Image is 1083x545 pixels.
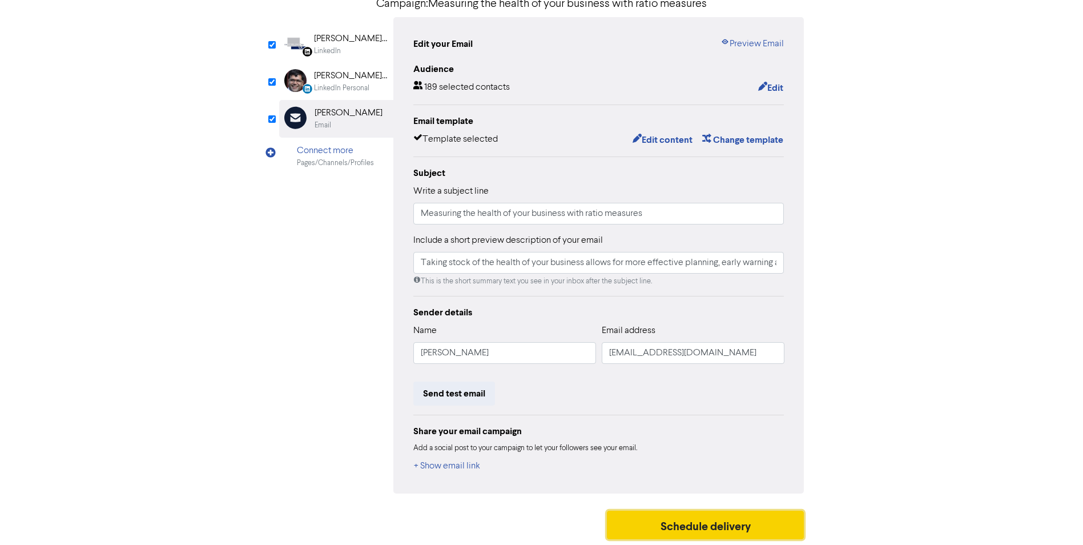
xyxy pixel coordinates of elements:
[413,382,495,406] button: Send test email
[284,32,307,55] img: Linkedin
[758,81,784,95] button: Edit
[315,106,383,120] div: [PERSON_NAME]
[720,37,784,51] a: Preview Email
[279,100,393,137] div: [PERSON_NAME]Email
[413,166,784,180] div: Subject
[413,81,510,95] div: 189 selected contacts
[413,114,784,128] div: Email template
[413,459,481,474] button: + Show email link
[279,138,393,175] div: Connect morePages/Channels/Profiles
[602,324,655,338] label: Email address
[632,133,693,147] button: Edit content
[413,62,784,76] div: Audience
[297,158,374,169] div: Pages/Channels/Profiles
[413,424,784,438] div: Share your email campaign
[607,511,804,539] button: Schedule delivery
[297,144,374,158] div: Connect more
[413,234,603,247] label: Include a short preview description of your email
[413,37,473,51] div: Edit your Email
[315,120,331,131] div: Email
[413,276,784,287] div: This is the short summary text you see in your inbox after the subject line.
[1026,490,1083,545] iframe: Chat Widget
[413,185,489,198] label: Write a subject line
[314,69,387,83] div: [PERSON_NAME][DEMOGRAPHIC_DATA]
[413,306,784,319] div: Sender details
[702,133,784,147] button: Change template
[413,133,498,147] div: Template selected
[314,83,369,94] div: LinkedIn Personal
[413,324,437,338] label: Name
[413,443,784,454] div: Add a social post to your campaign to let your followers see your email.
[279,63,393,100] div: LinkedinPersonal [PERSON_NAME][DEMOGRAPHIC_DATA]LinkedIn Personal
[314,32,387,46] div: [PERSON_NAME] & CO
[284,69,307,92] img: LinkedinPersonal
[314,46,341,57] div: LinkedIn
[279,26,393,63] div: Linkedin [PERSON_NAME] & COLinkedIn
